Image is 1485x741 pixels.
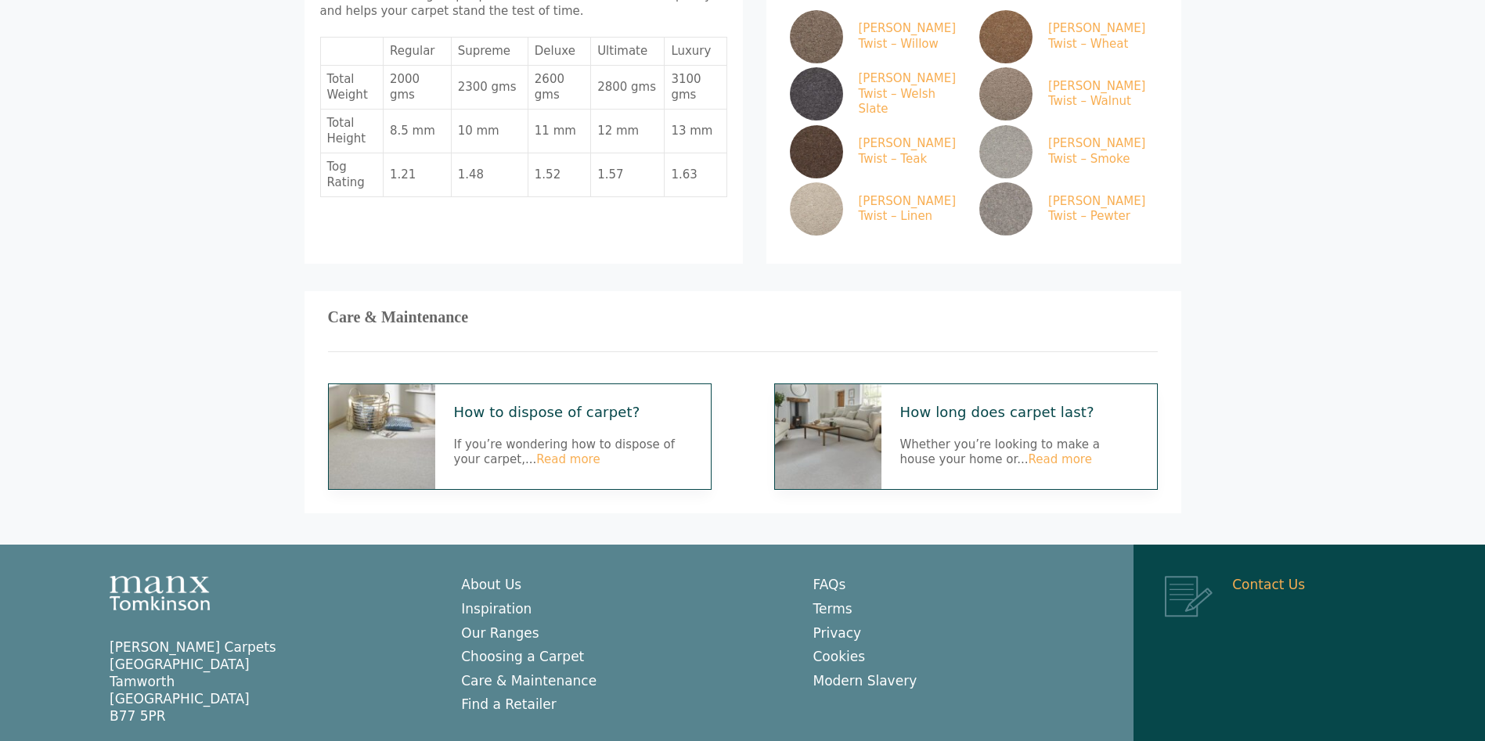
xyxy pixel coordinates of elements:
td: Tog Rating [321,153,384,197]
a: Privacy [813,625,862,641]
td: 8.5 mm [384,110,452,153]
td: Regular [384,38,452,67]
td: Ultimate [591,38,665,67]
a: How to dispose of carpet? [454,403,692,421]
a: [PERSON_NAME] Twist – Wheat [979,10,1152,63]
div: Whether you’re looking to make a house your home or... [900,403,1138,467]
td: Luxury [665,38,726,67]
td: 1.57 [591,153,665,197]
a: [PERSON_NAME] Twist – Willow [790,10,962,63]
a: Inspiration [461,601,532,617]
a: [PERSON_NAME] Twist – Linen [790,182,962,236]
td: 13 mm [665,110,726,153]
a: Cookies [813,649,866,664]
img: Tomkinson Twist Welsh Slate [790,67,843,121]
td: Supreme [452,38,528,67]
td: 12 mm [591,110,665,153]
a: [PERSON_NAME] Twist – Walnut [979,67,1152,121]
p: [PERSON_NAME] Carpets [GEOGRAPHIC_DATA] Tamworth [GEOGRAPHIC_DATA] B77 5PR [110,638,430,725]
a: About Us [461,577,521,592]
img: Tomkinson Twist - Linen [790,182,843,236]
td: 3100 gms [665,66,726,110]
a: [PERSON_NAME] Twist – Smoke [979,125,1152,178]
td: 10 mm [452,110,528,153]
a: Read more [1029,452,1092,466]
a: Our Ranges [461,625,539,641]
td: 2600 gms [528,66,591,110]
td: 2800 gms [591,66,665,110]
td: 1.63 [665,153,726,197]
a: [PERSON_NAME] Twist – Teak [790,125,962,178]
td: 1.48 [452,153,528,197]
img: Tomkinson Twist - Teak [790,125,843,178]
a: Contact Us [1232,577,1305,592]
img: Tomkinson Twist Smoke [979,125,1033,178]
img: Manx Tomkinson Logo [110,576,210,610]
td: Total Height [321,110,384,153]
a: Terms [813,601,852,617]
td: Deluxe [528,38,591,67]
a: [PERSON_NAME] Twist – Welsh Slate [790,67,962,121]
a: Read more [536,452,600,466]
h3: Care & Maintenance [328,315,1158,321]
td: 1.21 [384,153,452,197]
div: If you’re wondering how to dispose of your carpet,... [454,403,692,467]
img: Tomkinson Twist - Wheat [979,10,1033,63]
td: Total Weight [321,66,384,110]
a: Find a Retailer [461,696,557,712]
img: Tomkinson Twist - Pewter [979,182,1033,236]
a: How long does carpet last? [900,403,1138,421]
a: [PERSON_NAME] Twist – Pewter [979,182,1152,236]
td: 2000 gms [384,66,452,110]
td: 1.52 [528,153,591,197]
a: Modern Slavery [813,673,917,689]
td: 11 mm [528,110,591,153]
td: 2300 gms [452,66,528,110]
img: Tomkinson Twist Willow [790,10,843,63]
a: Care & Maintenance [461,673,597,689]
a: Choosing a Carpet [461,649,584,664]
img: Tomkinson Twist - Walnut [979,67,1033,121]
a: FAQs [813,577,846,592]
